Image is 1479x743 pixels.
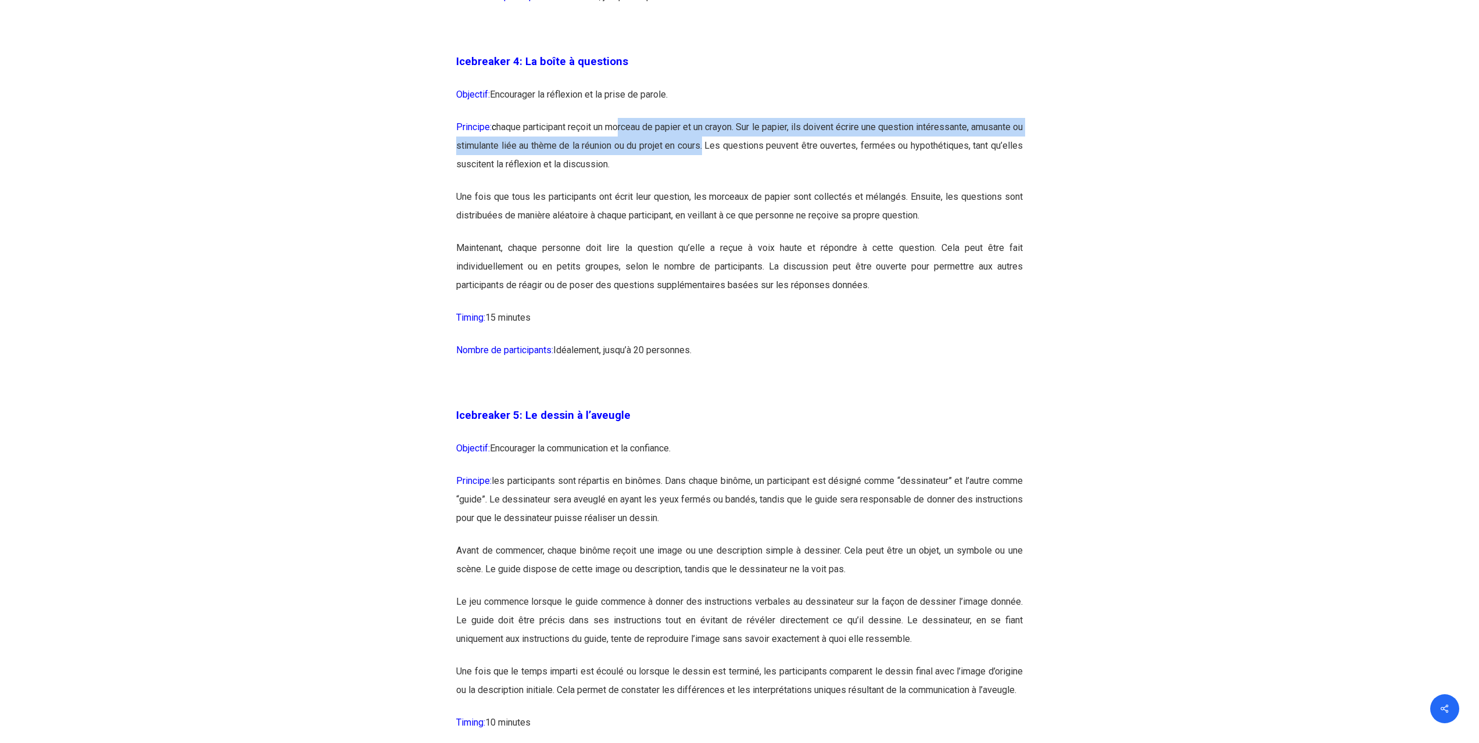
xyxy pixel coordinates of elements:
span: Nombre de participants: [456,344,553,356]
span: Timing: [456,717,485,728]
span: Icebreaker 5: Le dessin à l’aveugle [456,409,631,422]
p: Idéalement, jusqu’à 20 personnes. [456,341,1023,374]
p: Encourager la réflexion et la prise de parole. [456,85,1023,118]
p: haque participant reçoit un morceau de papier et un crayon. Sur le papier, ils doivent écrire une... [456,118,1023,188]
p: Encourager la communication et la confiance. [456,439,1023,472]
span: Principe: [456,475,492,486]
p: Une fois que le temps imparti est écoulé ou lorsque le dessin est terminé, les participants compa... [456,662,1023,713]
span: Objectif: [456,443,490,454]
p: Avant de commencer, chaque binôme reçoit une image ou une description simple à dessiner. Cela peu... [456,541,1023,593]
p: 15 minutes [456,308,1023,341]
p: Le jeu commence lorsque le guide commence à donner des instructions verbales au dessinateur sur l... [456,593,1023,662]
span: Objectif: [456,89,490,100]
span: Icebreaker 4: La boîte à questions [456,55,628,68]
p: les participants sont répartis en binômes. Dans chaque binôme, un participant est désigné comme “... [456,472,1023,541]
p: Une fois que tous les participants ont écrit leur question, les morceaux de papier sont collectés... [456,188,1023,239]
p: Maintenant, chaque personne doit lire la question qu’elle a reçue à voix haute et répondre à cett... [456,239,1023,308]
span: Timing: [456,312,485,323]
span: Principe: [456,121,496,132]
span: c [492,121,496,132]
